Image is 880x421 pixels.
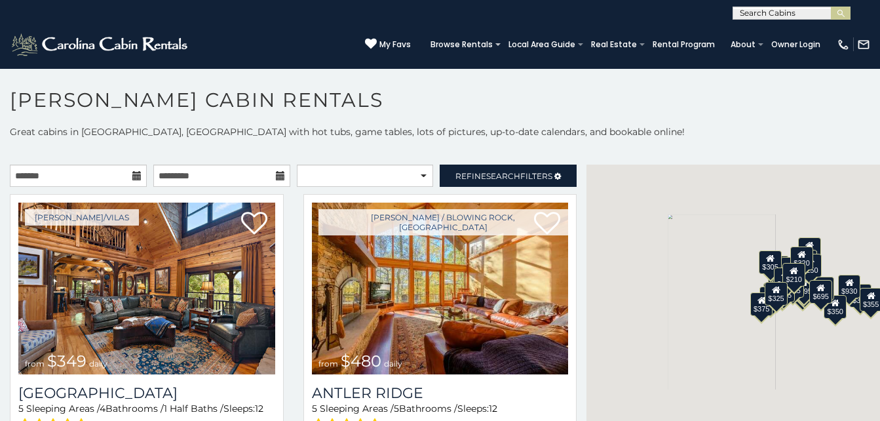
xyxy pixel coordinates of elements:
[486,171,520,181] span: Search
[584,35,643,54] a: Real Estate
[455,171,552,181] span: Refine Filters
[89,359,107,369] span: daily
[18,384,275,402] a: [GEOGRAPHIC_DATA]
[100,403,105,414] span: 4
[791,247,813,270] div: $320
[724,35,762,54] a: About
[394,403,399,414] span: 5
[18,203,275,374] img: 1714398500_thumbnail.jpeg
[341,351,381,371] span: $480
[502,35,582,54] a: Local Area Guide
[241,210,267,238] a: Add to favorites
[18,203,275,374] a: from $349 daily
[312,384,569,402] a: Antler Ridge
[857,38,870,51] img: mail-regular-white.png
[10,31,191,58] img: White-1-2.png
[812,277,834,300] div: $380
[765,35,827,54] a: Owner Login
[312,203,569,374] a: from $480 daily
[774,268,796,291] div: $410
[379,39,411,50] span: My Favs
[765,282,787,306] div: $325
[838,275,860,298] div: $930
[489,403,497,414] span: 12
[768,278,790,302] div: $400
[18,384,275,402] h3: Diamond Creek Lodge
[365,38,411,51] a: My Favs
[750,292,773,316] div: $375
[255,403,263,414] span: 12
[810,280,832,304] div: $695
[25,209,139,226] a: [PERSON_NAME]/Vilas
[799,237,821,261] div: $525
[164,403,223,414] span: 1 Half Baths /
[759,251,781,274] div: $305
[837,38,850,51] img: phone-regular-white.png
[646,35,721,54] a: Rental Program
[47,351,86,371] span: $349
[312,203,569,374] img: 1714397585_thumbnail.jpeg
[312,403,317,414] span: 5
[25,359,45,369] span: from
[384,359,402,369] span: daily
[424,35,499,54] a: Browse Rentals
[824,295,847,319] div: $350
[318,359,338,369] span: from
[318,209,569,235] a: [PERSON_NAME] / Blowing Rock, [GEOGRAPHIC_DATA]
[18,403,24,414] span: 5
[783,263,805,287] div: $210
[440,165,577,187] a: RefineSearchFilters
